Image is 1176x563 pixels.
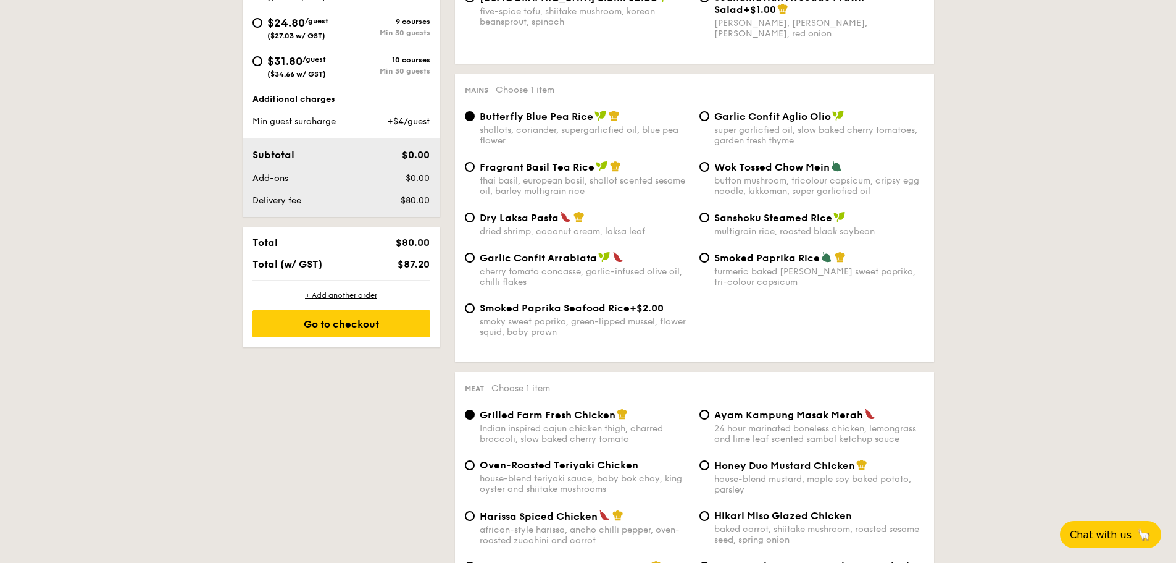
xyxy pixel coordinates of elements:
input: Oven-Roasted Teriyaki Chickenhouse-blend teriyaki sauce, baby bok choy, king oyster and shiitake ... [465,460,475,470]
span: Delivery fee [252,195,301,206]
div: thai basil, european basil, shallot scented sesame oil, barley multigrain rice [480,176,690,197]
img: icon-vegan.f8ff3823.svg [833,211,846,222]
div: 24 hour marinated boneless chicken, lemongrass and lime leaf scented sambal ketchup sauce [714,423,924,444]
span: Min guest surcharge [252,116,336,127]
div: five-spice tofu, shiitake mushroom, korean beansprout, spinach [480,6,690,27]
span: /guest [302,55,326,64]
span: Oven-Roasted Teriyaki Chicken [480,459,638,471]
input: Sanshoku Steamed Ricemultigrain rice, roasted black soybean [699,213,709,222]
input: Harissa Spiced Chickenafrican-style harissa, ancho chilli pepper, oven-roasted zucchini and carrot [465,511,475,521]
span: Choose 1 item [491,383,550,394]
div: 10 courses [341,56,430,64]
img: icon-vegetarian.fe4039eb.svg [821,252,832,263]
img: icon-chef-hat.a58ddaea.svg [612,510,623,521]
button: Chat with us🦙 [1060,521,1161,548]
input: Honey Duo Mustard Chickenhouse-blend mustard, maple soy baked potato, parsley [699,460,709,470]
img: icon-spicy.37a8142b.svg [599,510,610,521]
div: shallots, coriander, supergarlicfied oil, blue pea flower [480,125,690,146]
img: icon-spicy.37a8142b.svg [864,408,875,420]
span: Wok Tossed Chow Mein [714,161,830,173]
input: Ayam Kampung Masak Merah24 hour marinated boneless chicken, lemongrass and lime leaf scented samb... [699,410,709,420]
span: 🦙 [1136,528,1151,542]
span: Total [252,237,278,248]
img: icon-chef-hat.a58ddaea.svg [835,252,846,263]
img: icon-vegan.f8ff3823.svg [594,110,607,121]
input: Garlic Confit Aglio Oliosuper garlicfied oil, slow baked cherry tomatoes, garden fresh thyme [699,111,709,121]
div: dried shrimp, coconut cream, laksa leaf [480,226,690,237]
img: icon-vegan.f8ff3823.svg [832,110,844,121]
span: /guest [305,17,328,25]
span: Smoked Paprika Rice [714,252,820,264]
input: Dry Laksa Pastadried shrimp, coconut cream, laksa leaf [465,213,475,222]
div: 9 courses [341,17,430,26]
div: african-style harissa, ancho chilli pepper, oven-roasted zucchini and carrot [480,525,690,546]
img: icon-vegetarian.fe4039eb.svg [831,161,842,172]
input: Grilled Farm Fresh ChickenIndian inspired cajun chicken thigh, charred broccoli, slow baked cherr... [465,410,475,420]
input: Hikari Miso Glazed Chickenbaked carrot, shiitake mushroom, roasted sesame seed, spring onion [699,511,709,521]
div: Indian inspired cajun chicken thigh, charred broccoli, slow baked cherry tomato [480,423,690,444]
span: Garlic Confit Aglio Olio [714,111,831,122]
span: Harissa Spiced Chicken [480,510,598,522]
div: super garlicfied oil, slow baked cherry tomatoes, garden fresh thyme [714,125,924,146]
img: icon-chef-hat.a58ddaea.svg [610,161,621,172]
span: Grilled Farm Fresh Chicken [480,409,615,421]
input: Garlic Confit Arrabiatacherry tomato concasse, garlic-infused olive oil, chilli flakes [465,253,475,263]
img: icon-vegan.f8ff3823.svg [598,252,611,263]
span: Mains [465,86,488,95]
input: $24.80/guest($27.03 w/ GST)9 coursesMin 30 guests [252,18,262,28]
span: Butterfly Blue Pea Rice [480,111,593,122]
div: Go to checkout [252,310,430,337]
span: Ayam Kampung Masak Merah [714,409,863,421]
img: icon-chef-hat.a58ddaea.svg [609,110,620,121]
span: Honey Duo Mustard Chicken [714,460,855,472]
span: $0.00 [406,173,430,184]
input: Smoked Paprika Seafood Rice+$2.00smoky sweet paprika, green-lipped mussel, flower squid, baby prawn [465,303,475,313]
span: Garlic Confit Arrabiata [480,252,597,264]
span: +$2.00 [630,302,664,314]
input: Wok Tossed Chow Meinbutton mushroom, tricolour capsicum, cripsy egg noodle, kikkoman, super garli... [699,162,709,172]
span: Dry Laksa Pasta [480,212,559,224]
img: icon-spicy.37a8142b.svg [612,252,623,263]
div: house-blend mustard, maple soy baked potato, parsley [714,474,924,495]
span: Chat with us [1070,529,1132,541]
div: baked carrot, shiitake mushroom, roasted sesame seed, spring onion [714,524,924,545]
img: icon-chef-hat.a58ddaea.svg [573,211,585,222]
input: Smoked Paprika Riceturmeric baked [PERSON_NAME] sweet paprika, tri-colour capsicum [699,253,709,263]
input: $31.80/guest($34.66 w/ GST)10 coursesMin 30 guests [252,56,262,66]
div: Min 30 guests [341,67,430,75]
div: [PERSON_NAME], [PERSON_NAME], [PERSON_NAME], red onion [714,18,924,39]
input: Fragrant Basil Tea Ricethai basil, european basil, shallot scented sesame oil, barley multigrain ... [465,162,475,172]
div: button mushroom, tricolour capsicum, cripsy egg noodle, kikkoman, super garlicfied oil [714,176,924,197]
span: $80.00 [401,195,430,206]
span: $24.80 [267,16,305,30]
span: Smoked Paprika Seafood Rice [480,302,630,314]
span: $31.80 [267,54,302,68]
span: Subtotal [252,149,294,161]
div: smoky sweet paprika, green-lipped mussel, flower squid, baby prawn [480,316,690,337]
span: ($27.03 w/ GST) [267,32,325,40]
span: ($34.66 w/ GST) [267,70,326,78]
span: $87.20 [398,258,430,270]
div: turmeric baked [PERSON_NAME] sweet paprika, tri-colour capsicum [714,266,924,287]
div: multigrain rice, roasted black soybean [714,226,924,237]
img: icon-vegan.f8ff3823.svg [596,161,608,172]
span: Total (w/ GST) [252,258,322,270]
input: Butterfly Blue Pea Riceshallots, coriander, supergarlicfied oil, blue pea flower [465,111,475,121]
div: + Add another order [252,290,430,300]
img: icon-chef-hat.a58ddaea.svg [856,459,867,470]
span: +$1.00 [743,4,776,15]
div: Min 30 guests [341,28,430,37]
span: $80.00 [396,237,430,248]
div: house-blend teriyaki sauce, baby bok choy, king oyster and shiitake mushrooms [480,473,690,494]
span: Fragrant Basil Tea Rice [480,161,594,173]
img: icon-spicy.37a8142b.svg [560,211,571,222]
div: Additional charges [252,93,430,106]
img: icon-chef-hat.a58ddaea.svg [617,408,628,420]
span: $0.00 [402,149,430,161]
span: Meat [465,384,484,393]
span: Sanshoku Steamed Rice [714,212,832,224]
div: cherry tomato concasse, garlic-infused olive oil, chilli flakes [480,266,690,287]
span: Hikari Miso Glazed Chicken [714,510,852,522]
span: Choose 1 item [496,85,554,95]
span: +$4/guest [387,116,430,127]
